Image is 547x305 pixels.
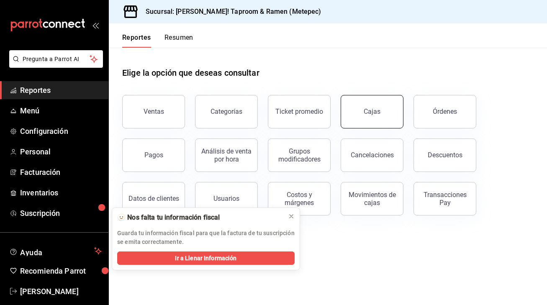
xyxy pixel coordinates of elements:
a: Pregunta a Parrot AI [6,61,103,69]
p: Guarda tu información fiscal para que la factura de tu suscripción se emita correctamente. [117,229,295,246]
span: Personal [20,146,102,157]
button: Grupos modificadores [268,138,331,172]
div: Categorías [211,108,242,115]
div: Transacciones Pay [419,191,471,207]
span: Recomienda Parrot [20,265,102,277]
span: Ir a Llenar Información [175,254,236,263]
div: Cajas [364,107,381,117]
button: Pregunta a Parrot AI [9,50,103,68]
div: Cancelaciones [351,151,394,159]
button: Categorías [195,95,258,128]
button: Órdenes [413,95,476,128]
span: Suscripción [20,208,102,219]
button: Transacciones Pay [413,182,476,215]
button: Descuentos [413,138,476,172]
button: Cancelaciones [341,138,403,172]
span: Menú [20,105,102,116]
button: Usuarios [195,182,258,215]
span: Inventarios [20,187,102,198]
div: Órdenes [433,108,457,115]
div: Descuentos [428,151,462,159]
div: navigation tabs [122,33,193,48]
div: Datos de clientes [128,195,179,202]
div: Costos y márgenes [273,191,325,207]
div: Análisis de venta por hora [200,147,252,163]
div: Ventas [144,108,164,115]
button: Movimientos de cajas [341,182,403,215]
a: Cajas [341,95,403,128]
div: 🫥 Nos falta tu información fiscal [117,213,281,222]
span: Pregunta a Parrot AI [23,55,90,64]
div: Movimientos de cajas [346,191,398,207]
div: Usuarios [213,195,239,202]
span: Ayuda [20,246,91,256]
h3: Sucursal: [PERSON_NAME]! Taproom & Ramen (Metepec) [139,7,321,17]
div: Pagos [144,151,163,159]
button: Pagos [122,138,185,172]
span: Facturación [20,167,102,178]
button: Análisis de venta por hora [195,138,258,172]
button: Ventas [122,95,185,128]
button: Resumen [164,33,193,48]
div: Grupos modificadores [273,147,325,163]
button: Costos y márgenes [268,182,331,215]
button: Ticket promedio [268,95,331,128]
div: Ticket promedio [275,108,323,115]
h1: Elige la opción que deseas consultar [122,67,259,79]
button: open_drawer_menu [92,22,99,28]
span: Reportes [20,85,102,96]
button: Reportes [122,33,151,48]
button: Ir a Llenar Información [117,251,295,265]
span: [PERSON_NAME] [20,286,102,297]
button: Datos de clientes [122,182,185,215]
span: Configuración [20,126,102,137]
